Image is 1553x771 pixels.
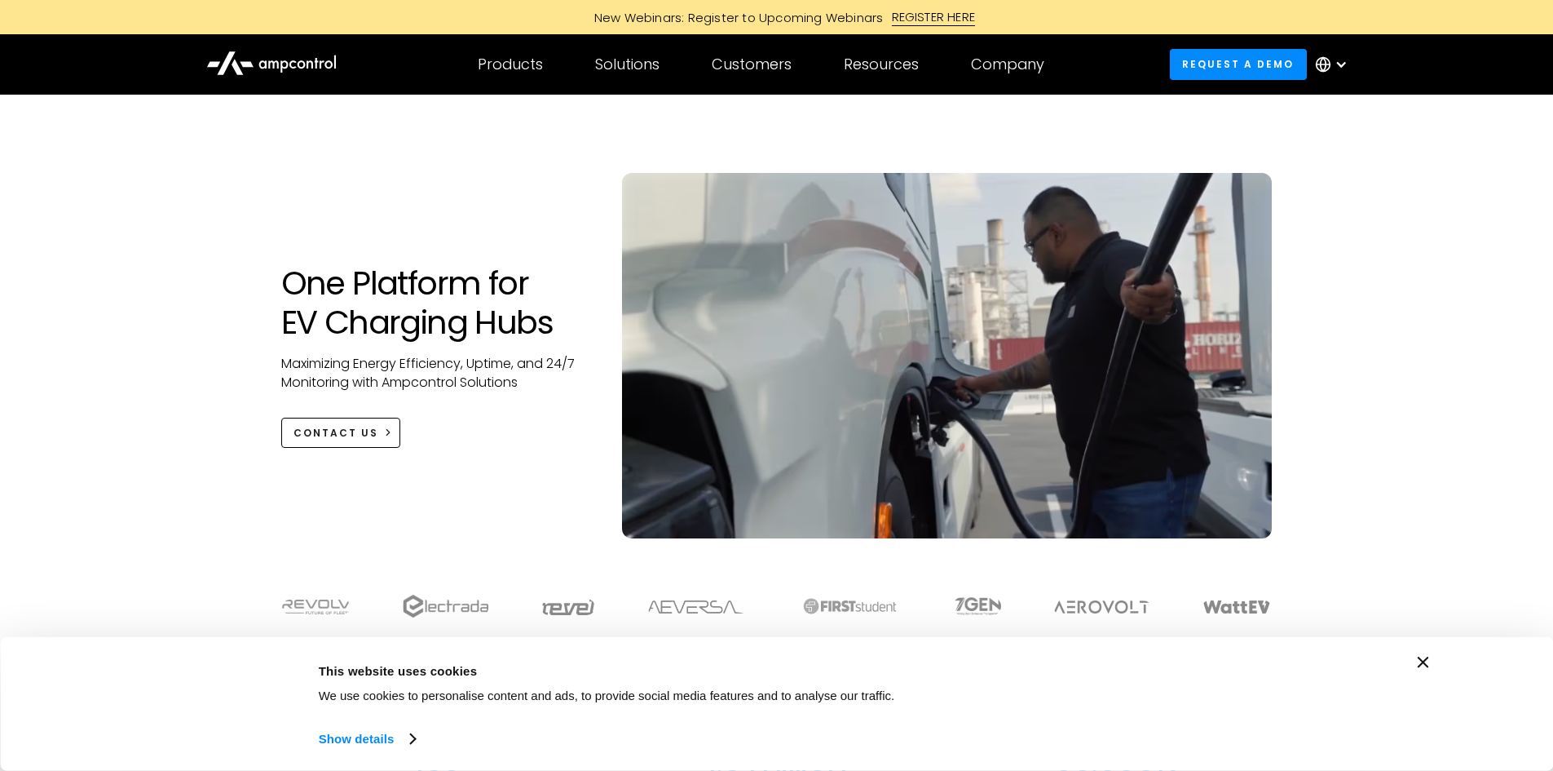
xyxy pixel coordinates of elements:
img: WattEV logo [1202,600,1271,614]
div: Customers [712,55,792,73]
div: Products [478,55,543,73]
div: Resources [844,55,919,73]
p: Maximizing Energy Efficiency, Uptime, and 24/7 Monitoring with Ampcontrol Solutions [281,355,590,392]
button: Close banner [1418,657,1429,668]
div: REGISTER HERE [892,8,976,26]
img: electrada logo [403,595,488,618]
img: Aerovolt Logo [1053,600,1150,614]
a: Request a demo [1170,49,1307,79]
div: Company [971,55,1044,73]
a: CONTACT US [281,418,401,448]
div: This website uses cookies [319,661,1118,680]
h1: One Platform for EV Charging Hubs [281,264,590,342]
a: Show details [319,727,415,751]
div: CONTACT US [293,426,378,441]
div: New Webinars: Register to Upcoming Webinars [578,9,892,26]
button: Okay [1154,657,1388,704]
div: Solutions [595,55,660,73]
a: New Webinars: Register to Upcoming WebinarsREGISTER HERE [410,8,1144,26]
span: We use cookies to personalise content and ads, to provide social media features and to analyse ou... [319,689,895,702]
